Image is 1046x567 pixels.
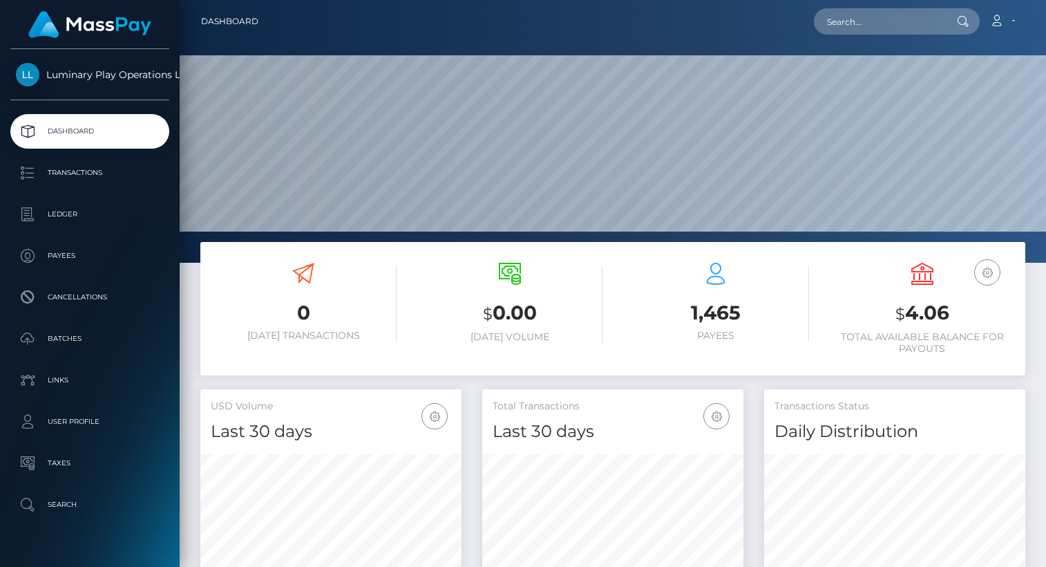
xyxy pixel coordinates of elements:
[814,8,944,35] input: Search...
[211,420,451,444] h4: Last 30 days
[201,7,258,36] a: Dashboard
[830,299,1016,328] h3: 4.06
[16,411,164,432] p: User Profile
[493,420,733,444] h4: Last 30 days
[10,156,169,190] a: Transactions
[16,494,164,515] p: Search
[211,299,397,326] h3: 0
[774,420,1015,444] h4: Daily Distribution
[16,63,39,86] img: Luminary Play Operations Limited
[10,197,169,232] a: Ledger
[10,239,169,273] a: Payees
[16,370,164,391] p: Links
[10,322,169,356] a: Batches
[16,287,164,308] p: Cancellations
[623,330,809,342] h6: Payees
[28,11,151,38] img: MassPay Logo
[211,330,397,342] h6: [DATE] Transactions
[16,204,164,225] p: Ledger
[10,114,169,149] a: Dashboard
[895,304,905,324] small: $
[830,331,1016,355] h6: Total Available Balance for Payouts
[16,121,164,142] p: Dashboard
[211,400,451,413] h5: USD Volume
[16,453,164,474] p: Taxes
[16,162,164,183] p: Transactions
[483,304,493,324] small: $
[10,405,169,439] a: User Profile
[623,299,809,326] h3: 1,465
[16,328,164,349] p: Batches
[10,363,169,398] a: Links
[493,400,733,413] h5: Total Transactions
[16,245,164,266] p: Payees
[10,280,169,315] a: Cancellations
[10,68,169,81] span: Luminary Play Operations Limited
[10,446,169,481] a: Taxes
[10,487,169,522] a: Search
[417,299,603,328] h3: 0.00
[417,331,603,343] h6: [DATE] Volume
[774,400,1015,413] h5: Transactions Status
